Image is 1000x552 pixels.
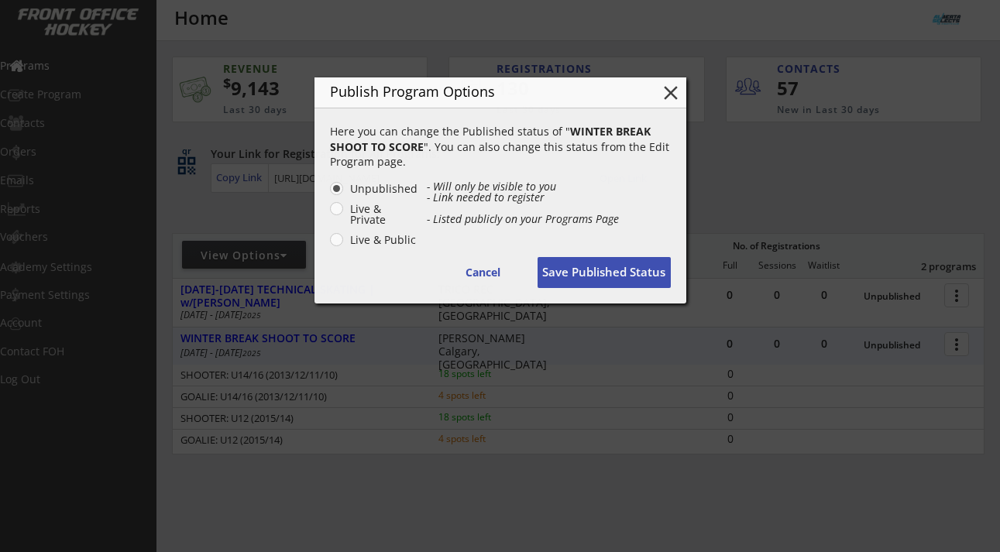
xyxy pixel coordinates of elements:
[345,235,418,245] label: Live & Public
[345,183,418,194] label: Unpublished
[538,257,671,288] button: Save Published Status
[659,81,682,105] button: close
[330,124,654,154] strong: WINTER BREAK SHOOT TO SCORE
[330,124,671,170] div: Here you can change the Published status of " ". You can also change this status from the Edit Pr...
[345,204,418,225] label: Live & Private
[427,181,671,225] div: - Will only be visible to you - Link needed to register - Listed publicly on your Programs Page
[445,257,522,288] button: Cancel
[330,84,635,98] div: Publish Program Options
